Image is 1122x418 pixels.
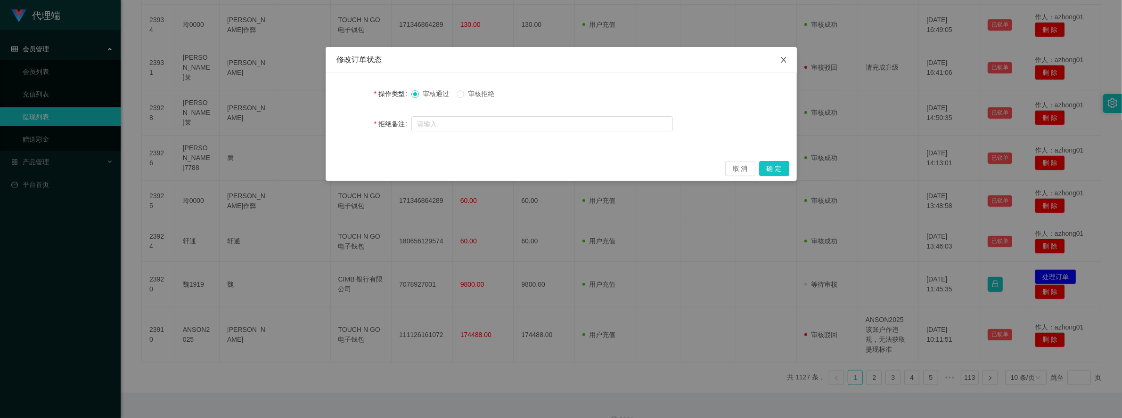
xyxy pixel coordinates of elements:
[770,47,797,73] button: 关闭
[464,90,498,97] span: 审核拒绝
[374,90,411,97] label: 操作类型：
[411,116,673,131] input: 请输入
[337,55,786,65] div: 修改订单状态
[419,90,453,97] span: 审核通过
[725,161,755,176] button: 取 消
[759,161,789,176] button: 确 定
[374,120,411,128] label: 拒绝备注：
[780,56,787,64] i: 图标： 关闭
